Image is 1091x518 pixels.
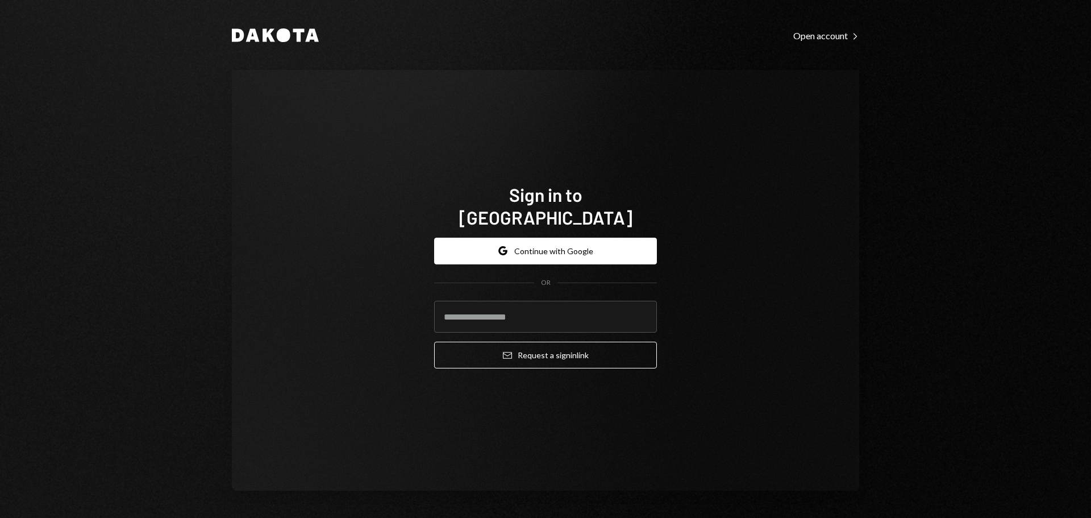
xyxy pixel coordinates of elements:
[434,342,657,368] button: Request a signinlink
[793,30,859,42] div: Open account
[793,29,859,42] a: Open account
[434,183,657,229] h1: Sign in to [GEOGRAPHIC_DATA]
[541,278,551,288] div: OR
[434,238,657,264] button: Continue with Google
